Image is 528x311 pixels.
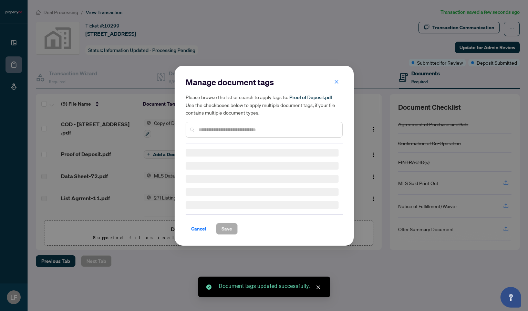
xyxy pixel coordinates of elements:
button: Save [216,223,238,235]
span: Proof of Deposit.pdf [289,94,332,100]
h2: Manage document tags [186,77,343,88]
div: Document tags updated successfully. [219,282,322,290]
span: check-circle [206,285,211,290]
button: Open asap [500,287,521,308]
h5: Please browse the list or search to apply tags to: Use the checkboxes below to apply multiple doc... [186,93,343,116]
span: close [316,285,321,290]
a: Close [314,283,322,291]
button: Cancel [186,223,212,235]
span: Cancel [191,223,206,234]
span: close [334,79,339,84]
